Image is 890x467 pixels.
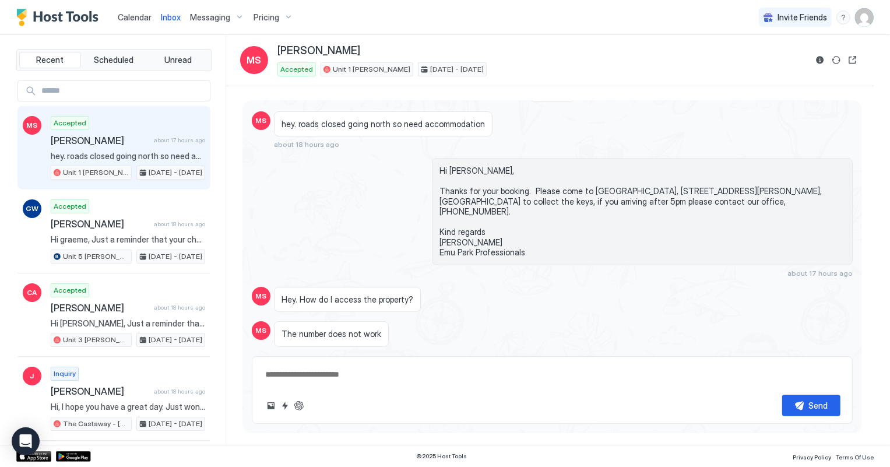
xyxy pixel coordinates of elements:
span: hey. roads closed going north so need accommodation [51,151,205,161]
span: Accepted [280,64,313,75]
span: about 17 hours ago [787,269,853,278]
span: Hey. How do I access the property? [282,294,413,305]
a: Google Play Store [56,451,91,462]
span: about 18 hours ago [154,304,205,311]
span: about 18 hours ago [154,220,205,228]
span: Accepted [54,118,86,128]
span: The Castaway - [STREET_ADDRESS] [63,419,129,429]
span: Unit 5 [PERSON_NAME] [63,251,129,262]
div: menu [836,10,850,24]
span: about 17 hours ago [154,136,205,144]
span: GW [26,203,38,214]
a: Host Tools Logo [16,9,104,26]
span: [DATE] - [DATE] [430,64,484,75]
span: [DATE] - [DATE] [149,251,202,262]
span: Calendar [118,12,152,22]
span: CA [27,287,37,298]
span: MS [27,120,38,131]
span: Hi graeme, Just a reminder that your check-out is [DATE] at 10.00am. Before you check-out please ... [51,234,205,245]
span: Hi, I hope you have a great day. Just wondering if you are negotiable on the price for 8 nights? ... [51,402,205,412]
span: [DATE] - [DATE] [149,167,202,178]
span: Unread [164,55,192,65]
span: Terms Of Use [836,454,874,461]
div: Send [809,399,828,412]
span: about 18 hours ago [154,388,205,395]
span: hey. roads closed going north so need accommodation [282,119,485,129]
span: about 18 hours ago [274,140,339,149]
a: Terms Of Use [836,450,874,462]
span: Accepted [54,285,86,296]
span: Recent [36,55,64,65]
span: Scheduled [94,55,134,65]
span: MS [256,115,267,126]
button: ChatGPT Auto Reply [292,399,306,413]
div: Open Intercom Messenger [12,427,40,455]
span: Privacy Policy [793,454,831,461]
span: Pricing [254,12,279,23]
span: [PERSON_NAME] [51,385,149,397]
span: J [30,371,34,381]
span: The number does not work [282,329,381,339]
button: Quick reply [278,399,292,413]
span: Hi [PERSON_NAME], Thanks for your booking. Please come to [GEOGRAPHIC_DATA], [STREET_ADDRESS][PER... [439,166,845,258]
span: Inquiry [54,368,76,379]
button: Reservation information [813,53,827,67]
input: Input Field [37,81,210,101]
span: [PERSON_NAME] [51,135,149,146]
span: [DATE] - [DATE] [149,335,202,345]
span: Accepted [54,201,86,212]
span: MS [256,325,267,336]
span: Hi [PERSON_NAME], Just a reminder that your check-out is [DATE] at 10.00am. Before you check-out ... [51,318,205,329]
div: User profile [855,8,874,27]
span: Unit 1 [PERSON_NAME] [333,64,410,75]
div: tab-group [16,49,212,71]
button: Send [782,395,840,416]
span: [PERSON_NAME] [51,302,149,314]
span: [DATE] - [DATE] [149,419,202,429]
button: Upload image [264,399,278,413]
span: [PERSON_NAME] [277,44,360,58]
span: Messaging [190,12,230,23]
button: Open reservation [846,53,860,67]
span: MS [247,53,262,67]
button: Recent [19,52,81,68]
button: Scheduled [83,52,145,68]
span: Unit 3 [PERSON_NAME] [63,335,129,345]
a: Calendar [118,11,152,23]
a: Inbox [161,11,181,23]
span: Inbox [161,12,181,22]
span: Unit 1 [PERSON_NAME] [63,167,129,178]
a: App Store [16,451,51,462]
span: MS [256,291,267,301]
button: Unread [147,52,209,68]
button: Sync reservation [829,53,843,67]
span: © 2025 Host Tools [417,452,467,460]
span: [PERSON_NAME] [51,218,149,230]
a: Privacy Policy [793,450,831,462]
span: Invite Friends [778,12,827,23]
